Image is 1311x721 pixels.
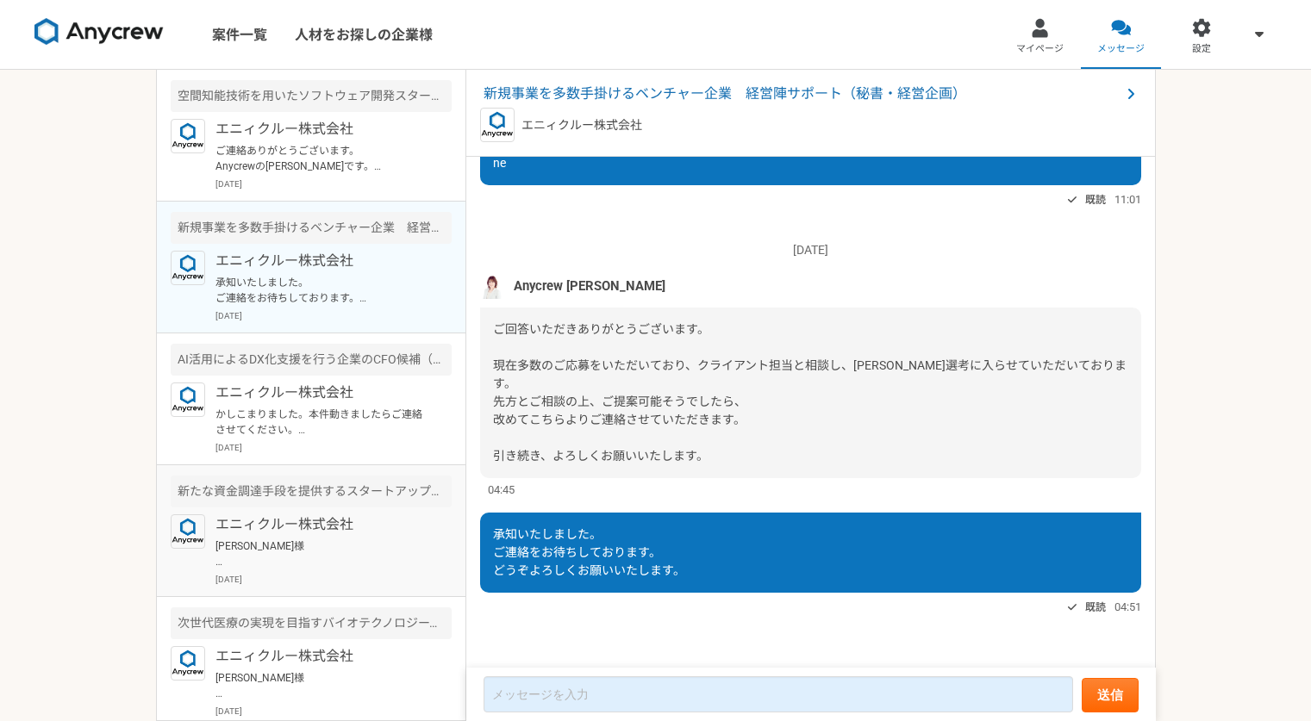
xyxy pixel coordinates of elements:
p: [DATE] [215,309,452,322]
button: 送信 [1082,678,1139,712]
img: logo_text_blue_01.png [171,382,205,417]
img: logo_text_blue_01.png [171,514,205,549]
p: [DATE] [215,441,452,454]
img: logo_text_blue_01.png [171,646,205,681]
div: 新規事業を多数手掛けるベンチャー企業 経営陣サポート（秘書・経営企画） [171,212,452,244]
p: かしこまりました。本件動きましたらご連絡させてください。 引き続きよろしくお願い致します。 [215,407,428,438]
img: 8DqYSo04kwAAAAASUVORK5CYII= [34,18,164,46]
span: 既読 [1085,190,1106,210]
p: [DATE] [215,177,452,190]
div: 新たな資金調達手段を提供するスタートアップの事業開発（営業） [171,475,452,507]
p: [PERSON_NAME]様 大変お世話になっております。 案件ご案内を再開頂けますでしょうか。 オファーを貰った会社にて、 2ヶ月の業務委託期間を経て正社員化協議を行うことになっておりましたが... [215,670,428,701]
span: ご回答いただきありがとうございます。 現在多数のご応募をいただいており、クライアント担当と相談し、[PERSON_NAME]選考に入らせていただいております。 先方とご相談の上、ご提案可能そうで... [493,322,1127,463]
p: エニィクルー株式会社 [215,119,428,140]
div: AI活用によるDX化支援を行う企業のCFO候補（EXIT戦略立案・資金調達など） [171,344,452,376]
p: エニィクルー株式会社 [215,514,428,535]
span: マイページ [1016,42,1064,56]
div: 空間知能技術を用いたソフトウェア開発スタートアップでのCFO・アドバイザー [171,80,452,112]
p: 承知いたしました。 ご連絡をお待ちしております。 どうぞよろしくお願いいたします。 [215,275,428,306]
span: 設定 [1192,42,1211,56]
p: エニィクルー株式会社 [521,116,642,134]
img: %E5%90%8D%E7%A7%B0%E6%9C%AA%E8%A8%AD%E5%AE%9A%E3%81%AE%E3%83%87%E3%82%B6%E3%82%A4%E3%83%B3__3_.png [480,273,506,299]
p: エニィクルー株式会社 [215,646,428,667]
img: logo_text_blue_01.png [171,251,205,285]
p: [DATE] [215,705,452,718]
p: エニィクルー株式会社 [215,382,428,403]
span: メッセージ [1097,42,1145,56]
p: [DATE] [215,573,452,586]
div: 次世代医療の実現を目指すバイオテクノロジースタートアップ CFO（海外調達） [171,607,452,639]
p: [DATE] [480,241,1141,259]
span: 新規事業を多数手掛けるベンチャー企業 経営陣サポート（秘書・経営企画） [484,84,1121,104]
span: 04:51 [1114,599,1141,615]
span: 既読 [1085,597,1106,618]
span: 承知いたしました。 ご連絡をお待ちしております。 どうぞよろしくお願いいたします。 [493,527,685,577]
span: 04:45 [488,482,515,498]
p: [PERSON_NAME]様 大変お世話になっております。 ご連絡頂きありがとうございます。 今までの経験を活かし、 スタートアップ支援側の立場に[PERSON_NAME]はなりたいと考えており... [215,538,428,569]
img: logo_text_blue_01.png [480,108,515,142]
span: Anycrew [PERSON_NAME] [514,277,665,295]
p: エニィクルー株式会社 [215,251,428,271]
p: ご連絡ありがとうございます。 Anycrewの[PERSON_NAME]です。 下記クライアント様となりますのでご確認いただけばと思います。 案件ご覧になっていただき、ご不明点や確認点などござい... [215,143,428,174]
img: logo_text_blue_01.png [171,119,205,153]
span: 11:01 [1114,191,1141,208]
